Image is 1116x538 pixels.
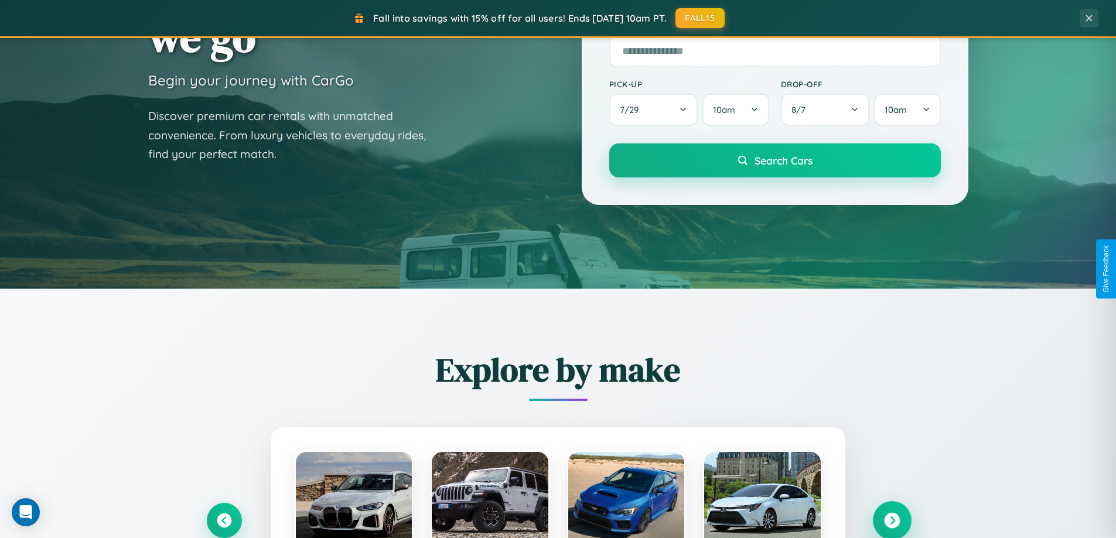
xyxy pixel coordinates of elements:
p: Discover premium car rentals with unmatched convenience. From luxury vehicles to everyday rides, ... [148,107,441,164]
span: 10am [713,104,735,115]
h3: Begin your journey with CarGo [148,71,354,89]
button: 8/7 [781,94,870,126]
div: Give Feedback [1102,245,1110,293]
button: 10am [702,94,769,126]
span: Search Cars [755,154,813,167]
span: 7 / 29 [620,104,644,115]
span: 10am [885,104,907,115]
button: 7/29 [609,94,698,126]
label: Drop-off [781,79,941,89]
label: Pick-up [609,79,769,89]
div: Open Intercom Messenger [12,498,40,526]
h2: Explore by make [207,347,910,392]
span: 8 / 7 [791,104,811,115]
button: 10am [874,94,940,126]
span: Fall into savings with 15% off for all users! Ends [DATE] 10am PT. [373,12,667,24]
button: FALL15 [675,8,725,28]
button: Search Cars [609,143,941,177]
